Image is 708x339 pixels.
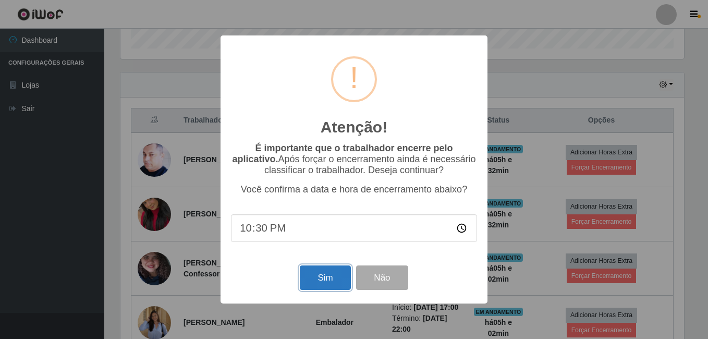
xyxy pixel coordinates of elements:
button: Não [356,265,408,290]
button: Sim [300,265,350,290]
h2: Atenção! [321,118,387,137]
p: Após forçar o encerramento ainda é necessário classificar o trabalhador. Deseja continuar? [231,143,477,176]
b: É importante que o trabalhador encerre pelo aplicativo. [232,143,453,164]
p: Você confirma a data e hora de encerramento abaixo? [231,184,477,195]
